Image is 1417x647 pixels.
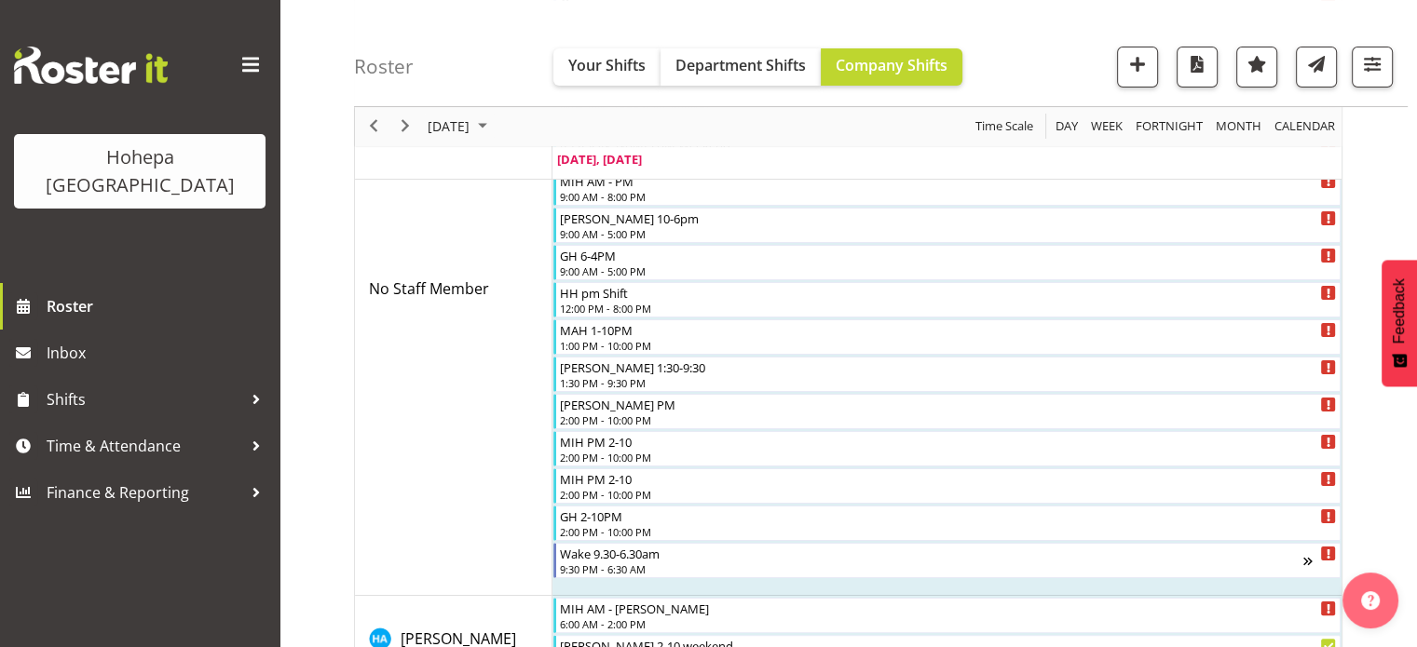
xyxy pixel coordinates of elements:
div: No Staff Member"s event - Gabriel 1:30-9:30 Begin From Sunday, August 10, 2025 at 1:30:00 PM GMT+... [553,357,1341,392]
h4: Roster [354,56,414,77]
span: Day [1054,115,1080,139]
span: Company Shifts [836,55,947,75]
span: [DATE], [DATE] [557,151,642,168]
div: 1:30 PM - 9:30 PM [560,375,1336,390]
div: [PERSON_NAME] PM [560,395,1336,413]
img: Rosterit website logo [14,47,168,84]
button: Highlight an important date within the roster. [1236,47,1277,88]
div: Wake 9.30-6.30am [560,544,1303,562]
div: No Staff Member"s event - Christopher PM Begin From Sunday, August 10, 2025 at 2:00:00 PM GMT+12:... [553,394,1341,429]
span: Shifts [47,385,242,413]
span: Department Shifts [675,55,806,75]
div: [PERSON_NAME] 1:30-9:30 [560,357,1336,376]
div: No Staff Member"s event - Hilary 10-6pm Begin From Sunday, August 10, 2025 at 9:00:00 AM GMT+12:0... [553,208,1341,243]
span: Finance & Reporting [47,479,242,506]
div: 9:00 AM - 8:00 PM [560,189,1336,204]
img: help-xxl-2.png [1361,591,1380,610]
button: Timeline Month [1213,115,1265,139]
button: Month [1272,115,1339,139]
div: MIH PM 2-10 [560,469,1336,488]
div: No Staff Member"s event - Wake 9.30-6.30am Begin From Sunday, August 10, 2025 at 9:30:00 PM GMT+1... [553,543,1341,578]
div: Hohepa [GEOGRAPHIC_DATA] [33,143,247,199]
span: Fortnight [1134,115,1205,139]
div: next period [389,107,421,146]
div: 9:30 PM - 6:30 AM [560,561,1303,576]
button: Send a list of all shifts for the selected filtered period to all rostered employees. [1296,47,1337,88]
div: HH pm Shift [560,283,1336,302]
div: No Staff Member"s event - HH pm Shift Begin From Sunday, August 10, 2025 at 12:00:00 PM GMT+12:00... [553,282,1341,317]
span: Inbox [47,339,270,367]
div: No Staff Member"s event - GH 6-4PM Begin From Sunday, August 10, 2025 at 9:00:00 AM GMT+12:00 End... [553,245,1341,280]
div: No Staff Member"s event - MIH PM 2-10 Begin From Sunday, August 10, 2025 at 2:00:00 PM GMT+12:00 ... [553,431,1341,466]
div: 6:00 AM - 2:00 PM [560,616,1336,631]
div: 9:00 AM - 5:00 PM [560,263,1336,278]
div: AKOLIA Harvi"s event - MIH AM - Eugene Begin From Sunday, August 10, 2025 at 6:00:00 AM GMT+12:00... [553,598,1341,633]
span: Time Scale [974,115,1035,139]
button: Time Scale [973,115,1037,139]
div: 12:00 PM - 8:00 PM [560,301,1336,316]
button: Previous [361,115,387,139]
span: [DATE] [426,115,471,139]
div: 1:00 PM - 10:00 PM [560,338,1336,353]
div: August 10, 2025 [421,107,498,146]
span: calendar [1273,115,1337,139]
div: MIH PM 2-10 [560,432,1336,451]
button: Fortnight [1133,115,1206,139]
button: Company Shifts [821,48,962,86]
div: GH 6-4PM [560,246,1336,264]
span: No Staff Member [369,278,489,299]
button: Your Shifts [553,48,661,86]
div: previous period [358,107,389,146]
span: Your Shifts [568,55,646,75]
span: Feedback [1391,278,1408,344]
div: 9:00 AM - 5:00 PM [560,226,1336,241]
button: Filter Shifts [1352,47,1393,88]
button: Download a PDF of the roster for the current day [1177,47,1218,88]
div: MIH AM - PM [560,171,1336,190]
span: Time & Attendance [47,432,242,460]
div: MAH 1-10PM [560,320,1336,339]
a: No Staff Member [369,277,489,300]
div: No Staff Member"s event - GH 2-10PM Begin From Sunday, August 10, 2025 at 2:00:00 PM GMT+12:00 En... [553,505,1341,541]
div: [PERSON_NAME] 10-6pm [560,209,1336,227]
div: 2:00 PM - 10:00 PM [560,412,1336,427]
button: Timeline Day [1053,115,1082,139]
div: MIH AM - [PERSON_NAME] [560,599,1336,617]
div: No Staff Member"s event - MIH AM - PM Begin From Sunday, August 10, 2025 at 9:00:00 AM GMT+12:00 ... [553,170,1341,206]
div: No Staff Member"s event - MIH PM 2-10 Begin From Sunday, August 10, 2025 at 2:00:00 PM GMT+12:00 ... [553,468,1341,504]
span: Week [1089,115,1124,139]
div: No Staff Member"s event - MAH 1-10PM Begin From Sunday, August 10, 2025 at 1:00:00 PM GMT+12:00 E... [553,319,1341,355]
button: Feedback - Show survey [1382,260,1417,386]
div: 2:00 PM - 10:00 PM [560,450,1336,465]
button: Timeline Week [1088,115,1126,139]
span: Month [1214,115,1263,139]
button: Next [393,115,418,139]
div: 2:00 PM - 10:00 PM [560,487,1336,502]
button: Add a new shift [1117,47,1158,88]
button: August 2025 [425,115,496,139]
span: Roster [47,292,270,320]
div: GH 2-10PM [560,506,1336,525]
div: 2:00 PM - 10:00 PM [560,524,1336,539]
button: Department Shifts [661,48,821,86]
